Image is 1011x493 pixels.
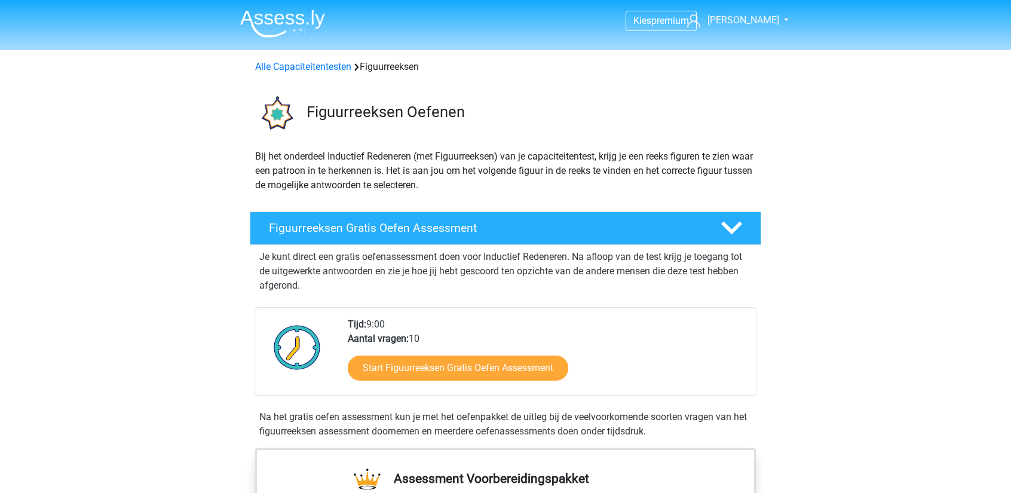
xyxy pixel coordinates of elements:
[348,319,366,330] b: Tijd:
[682,13,780,27] a: [PERSON_NAME]
[633,15,651,26] span: Kies
[259,250,752,293] p: Je kunt direct een gratis oefenassessment doen voor Inductief Redeneren. Na afloop van de test kr...
[250,60,761,74] div: Figuurreeksen
[651,15,689,26] span: premium
[626,13,696,29] a: Kiespremium
[269,221,701,235] h4: Figuurreeksen Gratis Oefen Assessment
[255,410,756,439] div: Na het gratis oefen assessment kun je met het oefenpakket de uitleg bij de veelvoorkomende soorte...
[255,61,351,72] a: Alle Capaciteitentesten
[267,317,327,377] img: Klok
[348,356,568,381] a: Start Figuurreeksen Gratis Oefen Assessment
[245,212,766,245] a: Figuurreeksen Gratis Oefen Assessment
[339,317,755,395] div: 9:00 10
[348,333,409,344] b: Aantal vragen:
[250,88,301,139] img: figuurreeksen
[255,149,756,192] p: Bij het onderdeel Inductief Redeneren (met Figuurreeksen) van je capaciteitentest, krijg je een r...
[307,103,752,121] h3: Figuurreeksen Oefenen
[240,10,325,38] img: Assessly
[707,14,779,26] span: [PERSON_NAME]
